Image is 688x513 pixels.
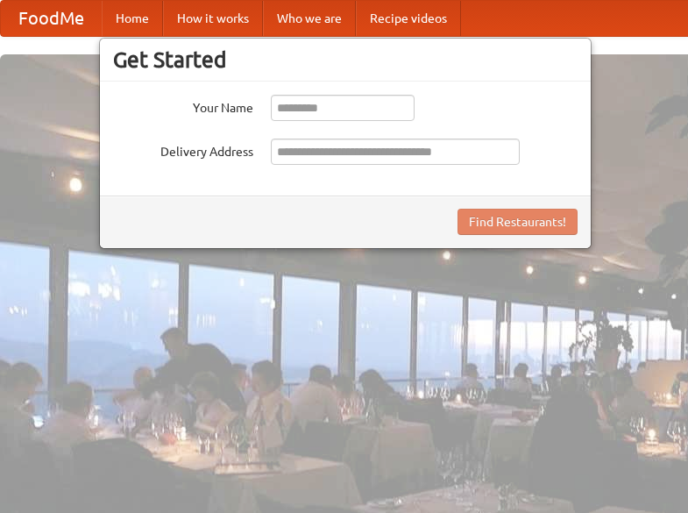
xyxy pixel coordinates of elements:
[113,139,253,160] label: Delivery Address
[356,1,461,36] a: Recipe videos
[113,46,578,73] h3: Get Started
[457,209,578,235] button: Find Restaurants!
[102,1,163,36] a: Home
[163,1,263,36] a: How it works
[113,95,253,117] label: Your Name
[263,1,356,36] a: Who we are
[1,1,102,36] a: FoodMe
